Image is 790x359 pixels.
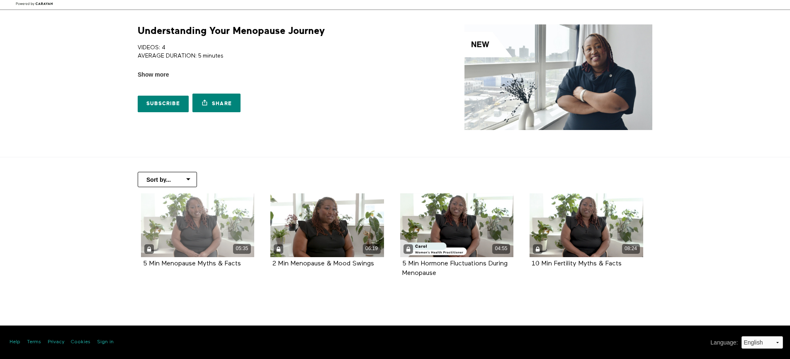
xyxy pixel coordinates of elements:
a: 10 Min Fertility Myths & Facts 08:24 [530,193,643,257]
a: Cookies [71,339,90,346]
label: Language : [710,338,738,347]
a: 5 Min Menopause Myths & Facts 05:35 [141,193,255,257]
a: 5 Min Menopause Myths & Facts [143,260,241,267]
div: 04:55 [492,244,510,253]
a: 5 Min Hormone Fluctuations During Menopause [402,260,508,276]
a: Subscribe [138,96,189,112]
a: Privacy [48,339,64,346]
a: Help [10,339,20,346]
a: 10 Min Fertility Myths & Facts [532,260,622,267]
img: Understanding Your Menopause Journey [464,24,652,130]
strong: 5 Min Hormone Fluctuations During Menopause [402,260,508,277]
h1: Understanding Your Menopause Journey [138,24,325,37]
a: Sign in [97,339,114,346]
div: 08:24 [622,244,640,253]
a: 5 Min Hormone Fluctuations During Menopause 04:55 [400,193,514,257]
a: Share [192,94,241,112]
a: Terms [27,339,41,346]
p: VIDEOS: 4 AVERAGE DURATION: 5 minutes [138,43,392,60]
div: 05:35 [233,244,251,253]
span: Show more [138,70,169,79]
